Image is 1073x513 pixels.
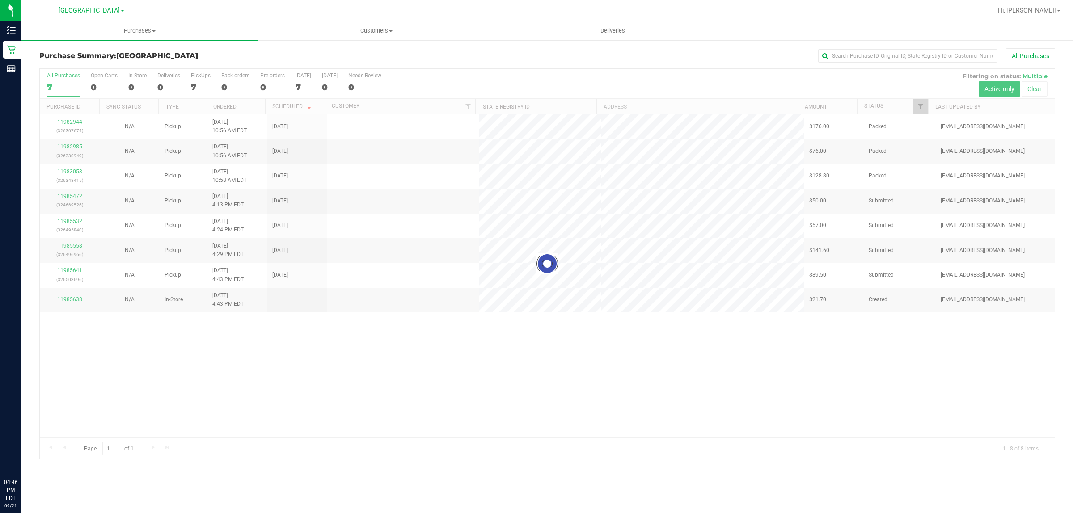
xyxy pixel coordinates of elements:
[7,26,16,35] inline-svg: Inventory
[818,49,997,63] input: Search Purchase ID, Original ID, State Registry ID or Customer Name...
[7,45,16,54] inline-svg: Retail
[494,21,731,40] a: Deliveries
[4,478,17,502] p: 04:46 PM EDT
[4,502,17,509] p: 09/21
[998,7,1056,14] span: Hi, [PERSON_NAME]!
[59,7,120,14] span: [GEOGRAPHIC_DATA]
[258,27,494,35] span: Customers
[39,52,378,60] h3: Purchase Summary:
[9,442,36,468] iframe: Resource center
[1006,48,1055,63] button: All Purchases
[116,51,198,60] span: [GEOGRAPHIC_DATA]
[258,21,494,40] a: Customers
[21,27,258,35] span: Purchases
[26,440,37,451] iframe: Resource center unread badge
[21,21,258,40] a: Purchases
[7,64,16,73] inline-svg: Reports
[588,27,637,35] span: Deliveries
